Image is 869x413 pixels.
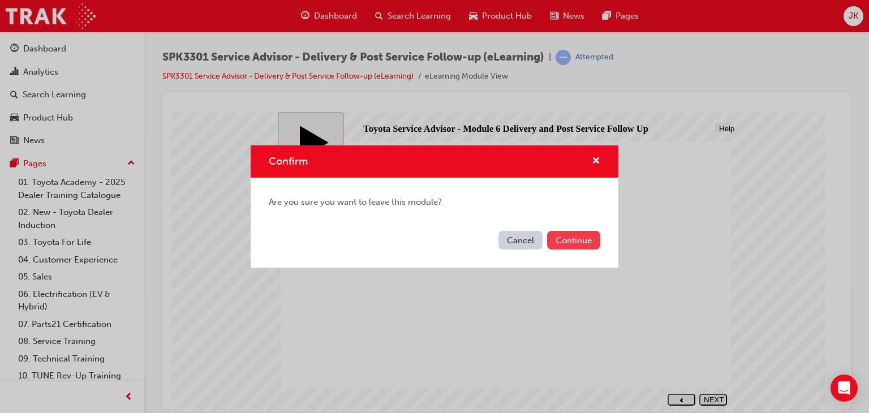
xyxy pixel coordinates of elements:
div: Open Intercom Messenger [831,375,858,402]
span: Confirm [269,155,308,167]
button: cross-icon [592,154,600,169]
div: Confirm [251,145,618,268]
span: cross-icon [592,157,600,167]
button: Cancel [498,231,543,249]
div: Are you sure you want to leave this module? [251,178,618,227]
button: Continue [547,231,600,249]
